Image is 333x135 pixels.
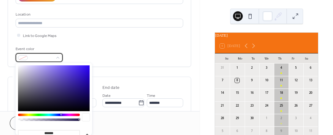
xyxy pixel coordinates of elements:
button: Cancel [10,116,47,130]
div: 6 [235,129,239,133]
span: Link to Google Maps [23,33,57,39]
span: Time [147,93,155,99]
div: 8 [235,78,239,82]
div: 25 [279,104,283,108]
div: 19 [294,91,298,95]
div: Location [16,11,182,18]
div: 11 [309,129,313,133]
div: 22 [235,104,239,108]
div: 9 [250,78,254,82]
div: Th [273,53,287,63]
div: 27 [309,104,313,108]
div: 2 [250,66,254,70]
div: 12 [294,78,298,82]
div: 11 [279,78,283,82]
div: Event color [16,46,61,52]
div: 1 [235,66,239,70]
div: We [260,53,273,63]
div: 3 [264,66,268,70]
div: 18 [279,91,283,95]
div: 7 [250,129,254,133]
div: 16 [250,91,254,95]
div: 10 [264,78,268,82]
div: 1 [264,116,268,120]
div: Sa [300,53,313,63]
div: 10 [294,129,298,133]
div: 26 [294,104,298,108]
div: End date [102,85,120,91]
div: 31 [220,66,224,70]
div: 17 [264,91,268,95]
div: 13 [309,78,313,82]
div: 14 [220,91,224,95]
div: [DATE] [215,33,318,38]
div: 30 [250,116,254,120]
div: 23 [250,104,254,108]
div: Mo [233,53,247,63]
div: 4 [279,66,283,70]
div: 28 [220,116,224,120]
div: Tu [246,53,260,63]
span: Date [102,93,111,99]
div: 29 [235,116,239,120]
div: 5 [294,66,298,70]
div: 15 [235,91,239,95]
div: 2 [279,116,283,120]
div: 9 [279,129,283,133]
div: 24 [264,104,268,108]
div: 8 [264,129,268,133]
div: 7 [220,78,224,82]
div: 3 [294,116,298,120]
div: 20 [309,91,313,95]
div: Fr [287,53,300,63]
div: 4 [309,116,313,120]
div: 5 [220,129,224,133]
div: 6 [309,66,313,70]
div: Su [220,53,233,63]
div: 21 [220,104,224,108]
